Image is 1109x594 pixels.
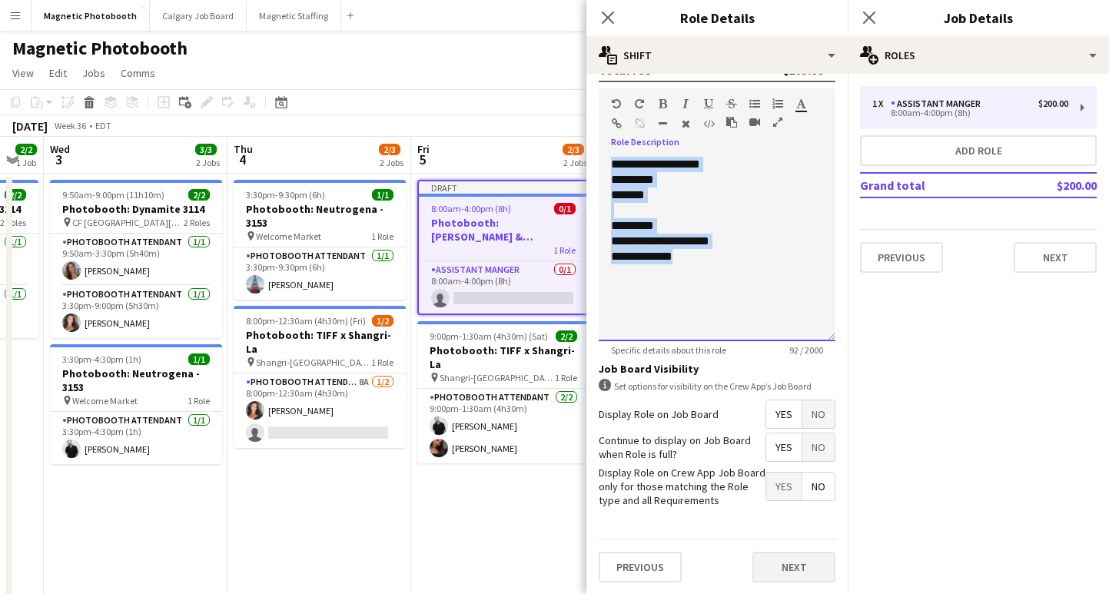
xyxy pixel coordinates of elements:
button: Magnetic Photobooth [32,1,150,31]
h3: Photobooth: Neutrogena - 3153 [234,202,406,230]
div: Set options for visibility on the Crew App’s Job Board [599,379,835,393]
div: Shift [586,37,848,74]
span: 1/2 [372,315,393,327]
app-card-role: Photobooth Attendant1/13:30pm-4:30pm (1h)[PERSON_NAME] [50,412,222,464]
span: 2/2 [556,330,577,342]
div: [DATE] [12,118,48,134]
div: 2 Jobs [196,157,220,168]
span: 3 [48,151,70,168]
h3: Photobooth: Dynamite 3114 [50,202,222,216]
button: Redo [634,98,645,110]
span: Comms [121,66,155,80]
span: Welcome Market [72,395,138,407]
a: Comms [115,63,161,83]
label: Display Role on Crew App Job Board only for those matching the Role type and all Requirements [599,466,765,508]
span: 9:50am-9:00pm (11h10m) [62,189,164,201]
span: 3:30pm-9:30pm (6h) [246,189,325,201]
button: HTML Code [703,118,714,130]
div: Assistant Manger [891,98,987,109]
h3: Job Details [848,8,1109,28]
span: Wed [50,142,70,156]
button: Calgary Job Board [150,1,247,31]
app-card-role: Photobooth Attendant1/19:50am-3:30pm (5h40m)[PERSON_NAME] [50,234,222,286]
app-card-role: Assistant Manger0/18:00am-4:00pm (8h) [419,261,588,314]
span: 1/1 [188,353,210,365]
button: Previous [599,552,682,582]
button: Magnetic Staffing [247,1,341,31]
label: Display Role on Job Board [599,407,719,421]
span: 4 [231,151,253,168]
div: Roles [848,37,1109,74]
div: 2 Jobs [380,157,403,168]
span: 9:00pm-1:30am (4h30m) (Sat) [430,330,548,342]
span: Yes [766,400,802,428]
app-job-card: 9:50am-9:00pm (11h10m)2/2Photobooth: Dynamite 3114 CF [GEOGRAPHIC_DATA][PERSON_NAME]2 RolesPhotob... [50,180,222,338]
td: Grand total [860,173,1006,197]
div: 1 Job [16,157,36,168]
h3: Job Board Visibility [599,362,835,376]
div: Draft [419,181,588,194]
div: $200.00 [1038,98,1068,109]
button: Clear Formatting [680,118,691,130]
span: 5 [415,151,430,168]
button: Strikethrough [726,98,737,110]
label: Continue to display on Job Board when Role is full? [599,433,765,461]
button: Underline [703,98,714,110]
span: 1 Role [555,372,577,383]
h3: Photobooth: TIFF x Shangri-La [417,343,589,371]
span: 1 Role [371,231,393,242]
span: 1/1 [372,189,393,201]
span: 92 / 2000 [777,344,835,356]
button: Undo [611,98,622,110]
a: View [6,63,40,83]
span: Edit [49,66,67,80]
button: Previous [860,242,943,273]
h3: Photobooth: Neutrogena - 3153 [50,367,222,394]
div: 2 Jobs [563,157,587,168]
app-card-role: Photobooth Attendant8A1/28:00pm-12:30am (4h30m)[PERSON_NAME] [234,373,406,448]
span: Week 36 [51,120,89,131]
div: 8:00am-4:00pm (8h) [872,109,1068,117]
button: Insert Link [611,118,622,130]
span: Fri [417,142,430,156]
button: Unordered List [749,98,760,110]
div: EDT [95,120,111,131]
span: 0/1 [554,203,576,214]
h3: Role Details [586,8,848,28]
h3: Photobooth: [PERSON_NAME] & [PERSON_NAME]'s Wedding [419,216,588,244]
app-job-card: 8:00pm-12:30am (4h30m) (Fri)1/2Photobooth: TIFF x Shangri-La Shangri-[GEOGRAPHIC_DATA]1 RolePhoto... [234,306,406,448]
button: Fullscreen [772,116,783,128]
button: Insert video [749,116,760,128]
span: CF [GEOGRAPHIC_DATA][PERSON_NAME] [72,217,184,228]
span: Shangri-[GEOGRAPHIC_DATA] [440,372,555,383]
span: No [802,473,835,500]
button: Bold [657,98,668,110]
span: Shangri-[GEOGRAPHIC_DATA] [256,357,371,368]
span: Yes [766,433,802,461]
span: 8:00am-4:00pm (8h) [431,203,511,214]
app-job-card: 3:30pm-9:30pm (6h)1/1Photobooth: Neutrogena - 3153 Welcome Market1 RolePhotobooth Attendant1/13:3... [234,180,406,300]
span: 3/3 [195,144,217,155]
span: Welcome Market [256,231,321,242]
span: 1 Role [553,244,576,256]
span: No [802,433,835,461]
button: Add role [860,135,1097,166]
span: Yes [766,473,802,500]
span: No [802,400,835,428]
span: 1 Role [188,395,210,407]
span: 2/3 [379,144,400,155]
button: Next [752,552,835,582]
app-job-card: Draft8:00am-4:00pm (8h)0/1Photobooth: [PERSON_NAME] & [PERSON_NAME]'s Wedding1 RoleAssistant Mang... [417,180,589,315]
span: Specific details about this role [599,344,739,356]
td: $200.00 [1006,173,1097,197]
app-job-card: 3:30pm-4:30pm (1h)1/1Photobooth: Neutrogena - 3153 Welcome Market1 RolePhotobooth Attendant1/13:3... [50,344,222,464]
h3: Photobooth: TIFF x Shangri-La [234,328,406,356]
span: 2/2 [15,144,37,155]
span: 2 Roles [184,217,210,228]
a: Edit [43,63,73,83]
